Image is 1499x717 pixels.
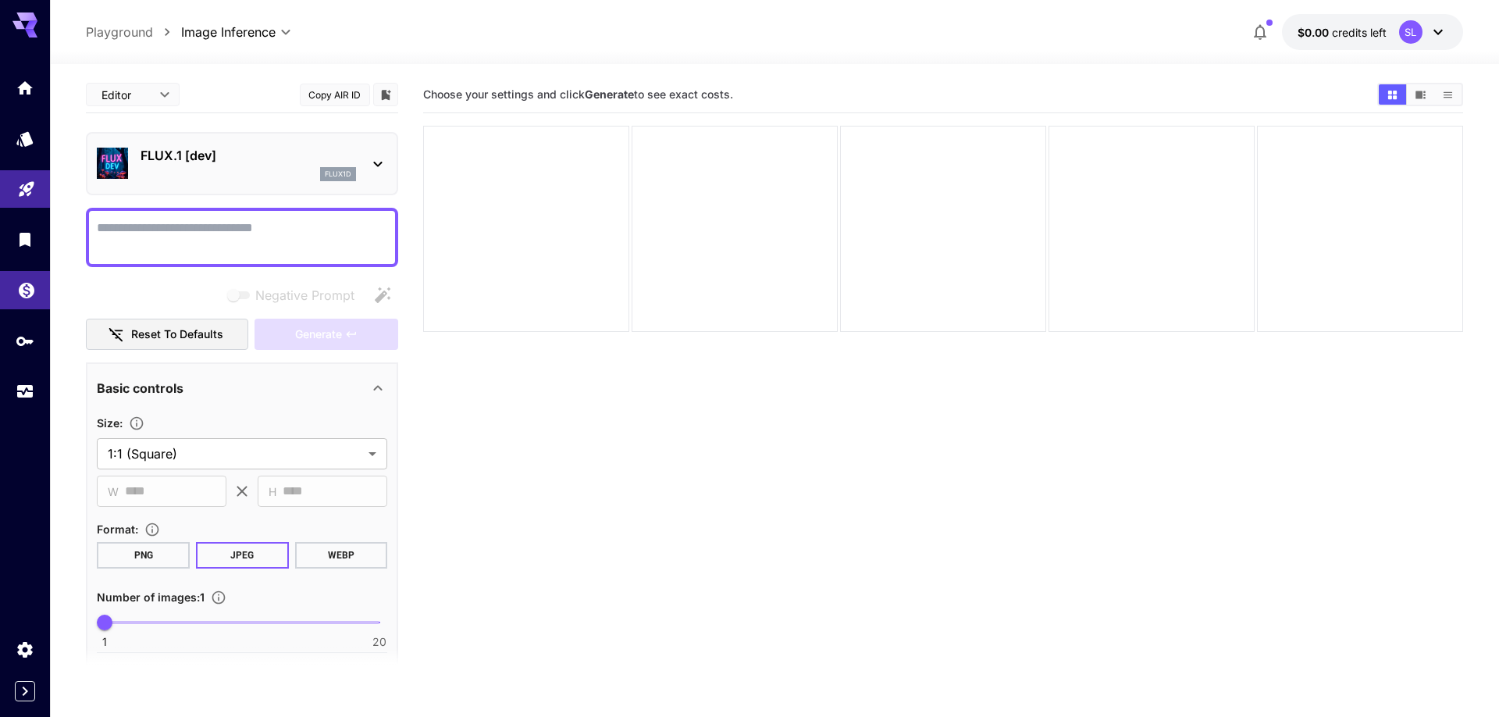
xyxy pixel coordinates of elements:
[224,285,367,305] span: Negative prompts are not compatible with the selected model.
[97,542,190,569] button: PNG
[205,590,233,605] button: Specify how many images to generate in a single request. Each image generation will be charged se...
[15,681,35,701] button: Expand sidebar
[16,78,34,98] div: Home
[97,369,387,407] div: Basic controls
[86,319,248,351] button: Reset to defaults
[97,379,183,398] p: Basic controls
[16,382,34,401] div: Usage
[16,230,34,249] div: Library
[17,174,36,194] div: Playground
[86,23,153,41] a: Playground
[17,276,36,295] div: Wallet
[97,590,205,604] span: Number of images : 1
[108,444,362,463] span: 1:1 (Square)
[196,542,289,569] button: JPEG
[295,542,388,569] button: WEBP
[138,522,166,537] button: Choose the file format for the output image.
[423,87,733,101] span: Choose your settings and click to see exact costs.
[372,634,386,650] span: 20
[1434,84,1462,105] button: Show media in list view
[1298,24,1387,41] div: $0.00
[97,416,123,430] span: Size :
[1282,14,1463,50] button: $0.00SL
[585,87,634,101] b: Generate
[269,483,276,501] span: H
[255,286,354,305] span: Negative Prompt
[181,23,276,41] span: Image Inference
[325,169,351,180] p: flux1d
[16,640,34,659] div: Settings
[102,634,107,650] span: 1
[16,129,34,148] div: Models
[1332,26,1387,39] span: credits left
[101,87,150,103] span: Editor
[86,23,181,41] nav: breadcrumb
[97,523,138,536] span: Format :
[16,331,34,351] div: API Keys
[1377,83,1463,106] div: Show media in grid viewShow media in video viewShow media in list view
[300,84,370,106] button: Copy AIR ID
[108,483,119,501] span: W
[97,140,387,187] div: FLUX.1 [dev]flux1d
[1379,84,1406,105] button: Show media in grid view
[379,85,393,104] button: Add to library
[141,146,356,165] p: FLUX.1 [dev]
[123,416,151,431] button: Adjust the dimensions of the generated image by specifying its width and height in pixels, or sel...
[1407,84,1434,105] button: Show media in video view
[1298,26,1332,39] span: $0.00
[1399,20,1422,44] div: SL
